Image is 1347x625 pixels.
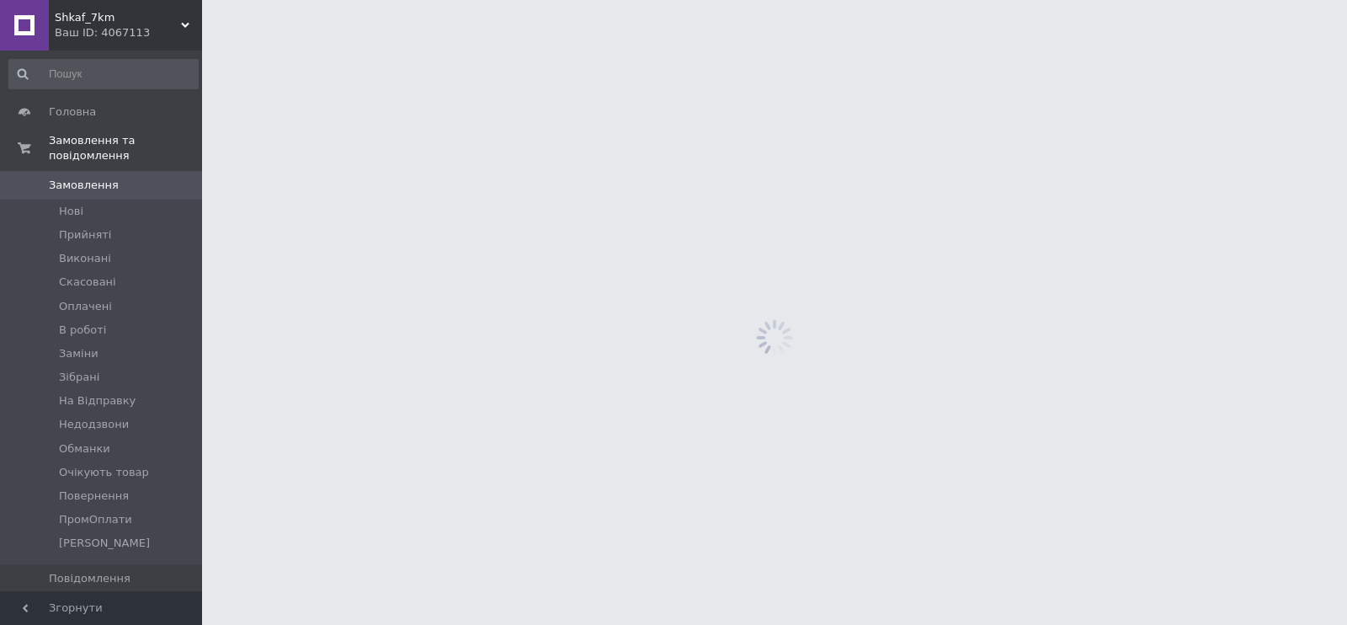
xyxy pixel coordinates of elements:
[59,370,99,385] span: Зібрані
[59,417,129,432] span: Недодзвони
[59,227,111,243] span: Прийняті
[59,323,106,338] span: В роботі
[59,299,112,314] span: Оплачені
[59,275,116,290] span: Скасовані
[59,441,110,457] span: Обманки
[59,393,136,409] span: На Відправку
[59,512,132,527] span: ПромОплати
[49,133,202,163] span: Замовлення та повідомлення
[59,489,129,504] span: Повернення
[55,10,181,25] span: Shkaf_7km
[49,178,119,193] span: Замовлення
[59,536,150,551] span: [PERSON_NAME]
[55,25,202,40] div: Ваш ID: 4067113
[59,204,83,219] span: Нові
[49,571,130,586] span: Повідомлення
[49,104,96,120] span: Головна
[59,346,98,361] span: Заміни
[59,251,111,266] span: Виконані
[59,465,149,480] span: Очікують товар
[8,59,199,89] input: Пошук
[752,315,797,361] img: spinner_grey-bg-hcd09dd2d8f1a785e3413b09b97f8118e7.gif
